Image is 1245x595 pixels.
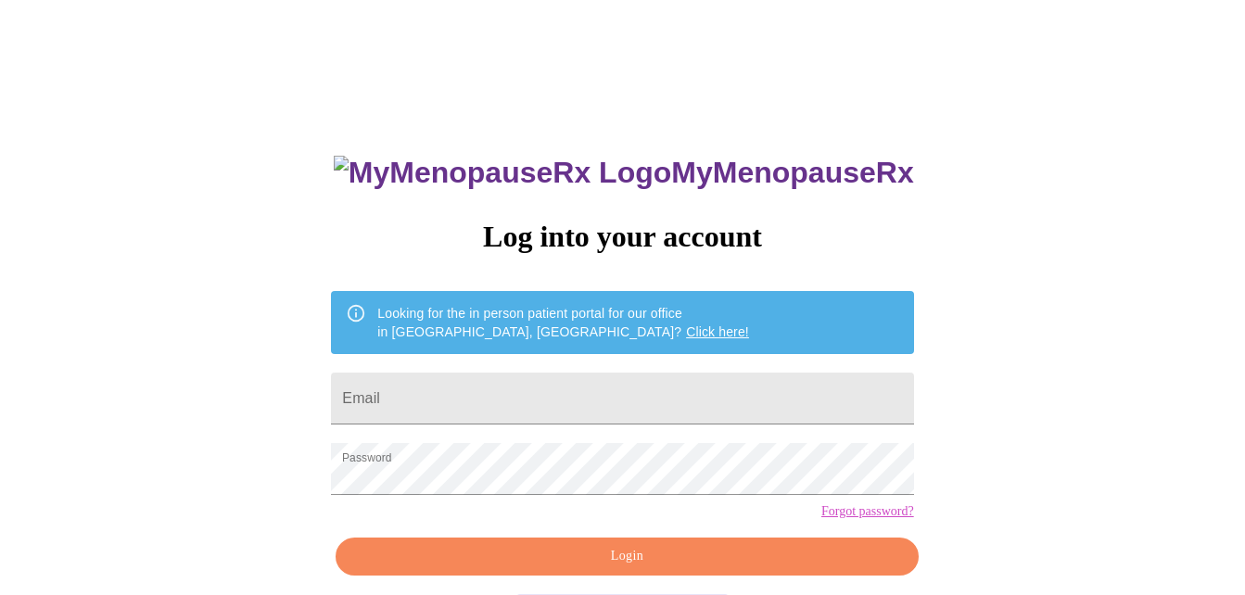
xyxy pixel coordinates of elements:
span: Login [357,545,896,568]
a: Click here! [686,324,749,339]
h3: MyMenopauseRx [334,156,914,190]
img: MyMenopauseRx Logo [334,156,671,190]
button: Login [336,538,918,576]
a: Forgot password? [821,504,914,519]
h3: Log into your account [331,220,913,254]
div: Looking for the in person patient portal for our office in [GEOGRAPHIC_DATA], [GEOGRAPHIC_DATA]? [377,297,749,348]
